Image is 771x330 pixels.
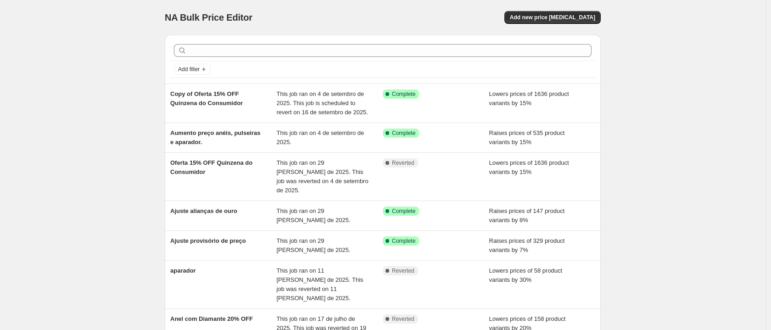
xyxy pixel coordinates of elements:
[277,267,363,302] span: This job ran on 11 [PERSON_NAME] de 2025. This job was reverted on 11 [PERSON_NAME] de 2025.
[277,129,364,145] span: This job ran on 4 de setembro de 2025.
[510,14,595,21] span: Add new price [MEDICAL_DATA]
[489,237,565,253] span: Raises prices of 329 product variants by 7%
[178,66,200,73] span: Add filter
[277,159,369,194] span: This job ran on 29 [PERSON_NAME] de 2025. This job was reverted on 4 de setembro de 2025.
[392,315,414,323] span: Reverted
[277,90,368,116] span: This job ran on 4 de setembro de 2025. This job is scheduled to revert on 16 de setembro de 2025.
[489,129,565,145] span: Raises prices of 535 product variants by 15%
[392,159,414,167] span: Reverted
[392,129,415,137] span: Complete
[170,129,261,145] span: Aumento preço anéis, pulseiras e aparador.
[392,90,415,98] span: Complete
[392,267,414,274] span: Reverted
[504,11,601,24] button: Add new price [MEDICAL_DATA]
[489,267,563,283] span: Lowers prices of 58 product variants by 30%
[170,159,252,175] span: Oferta 15% OFF Quinzena do Consumidor
[489,159,569,175] span: Lowers prices of 1636 product variants by 15%
[392,237,415,245] span: Complete
[165,12,252,22] span: NA Bulk Price Editor
[489,207,565,224] span: Raises prices of 147 product variants by 8%
[489,90,569,106] span: Lowers prices of 1636 product variants by 15%
[170,315,253,322] span: Anel com Diamante 20% OFF
[392,207,415,215] span: Complete
[170,90,243,106] span: Copy of Oferta 15% OFF Quinzena do Consumidor
[170,237,246,244] span: Ajuste provisório de preço
[277,207,351,224] span: This job ran on 29 [PERSON_NAME] de 2025.
[170,267,196,274] span: aparador
[174,64,211,75] button: Add filter
[170,207,237,214] span: Ajuste alianças de ouro
[277,237,351,253] span: This job ran on 29 [PERSON_NAME] de 2025.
